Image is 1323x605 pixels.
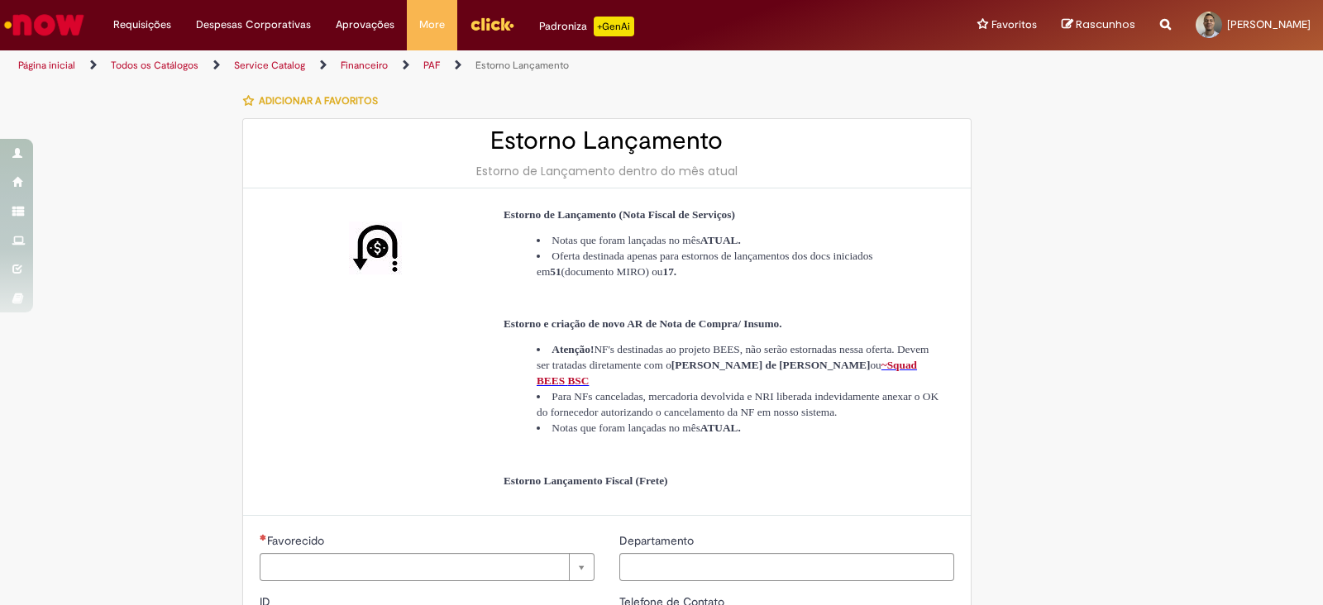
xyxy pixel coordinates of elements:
li: Para NFs canceladas, mercadoria devolvida e NRI liberada indevidamente anexar o OK do fornecedor ... [537,388,942,420]
strong: ATUAL. [700,422,741,434]
a: PAF [423,59,440,72]
span: Adicionar a Favoritos [259,94,378,107]
div: Padroniza [539,17,634,36]
span: Aprovações [336,17,394,33]
strong: 51 [550,265,561,278]
img: ServiceNow [2,8,87,41]
span: More [419,17,445,33]
span: Despesas Corporativas [196,17,311,33]
span: Favoritos [991,17,1037,33]
strong: [PERSON_NAME] de [PERSON_NAME] [671,359,871,371]
button: Adicionar a Favoritos [242,83,387,118]
a: Limpar campo Favorecido [260,553,595,581]
strong: ATUAL. [700,234,741,246]
span: Estorno de Lançamento (Nota Fiscal de Serviços) [504,208,735,221]
li: Oferta destinada apenas para estornos de lançamentos dos docs iniciados em (documento MIRO) ou [537,248,942,279]
span: Rascunhos [1076,17,1135,32]
span: Necessários [260,534,267,541]
span: Departamento [619,533,697,548]
div: Estorno de Lançamento dentro do mês atual [260,163,954,179]
p: +GenAi [594,17,634,36]
img: click_logo_yellow_360x200.png [470,12,514,36]
span: Necessários - Favorecido [267,533,327,548]
span: BSC [567,374,589,387]
ul: Trilhas de página [12,50,870,81]
a: Rascunhos [1062,17,1135,33]
a: Estorno Lançamento [475,59,569,72]
span: Estorno Lançamento Fiscal (Frete) [504,474,668,487]
h2: Estorno Lançamento [260,127,954,155]
span: Estorno e criação de novo AR de Nota de Compra/ Insumo. [504,317,782,330]
strong: Atenção! [552,343,594,355]
span: Requisições [113,17,171,33]
li: Notas que foram lançadas no mês [537,232,942,248]
strong: 17. [663,265,677,278]
span: [PERSON_NAME] [1227,17,1311,31]
li: Notas que foram lançadas no mês [537,420,942,436]
a: Todos os Catálogos [111,59,198,72]
span: NF's destinadas ao projeto BEES, não serão estornadas nessa oferta. Devem ser tratadas diretament... [537,343,929,371]
img: Estorno Lançamento [349,222,402,274]
a: Financeiro [341,59,388,72]
input: Departamento [619,553,954,581]
a: Service Catalog [234,59,305,72]
a: Página inicial [18,59,75,72]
